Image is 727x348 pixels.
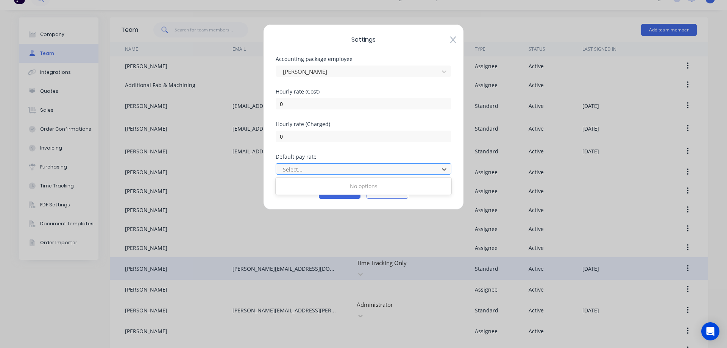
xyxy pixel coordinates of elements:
div: Hourly rate (Charged) [276,122,451,127]
div: Hourly rate (Cost) [276,89,451,94]
input: $0 [276,98,451,109]
input: $0 [276,131,451,142]
div: Open Intercom Messenger [701,322,719,340]
span: Settings [276,35,451,44]
div: Accounting package employee [276,56,451,62]
div: Default pay rate [276,154,451,159]
div: No options [276,179,451,193]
